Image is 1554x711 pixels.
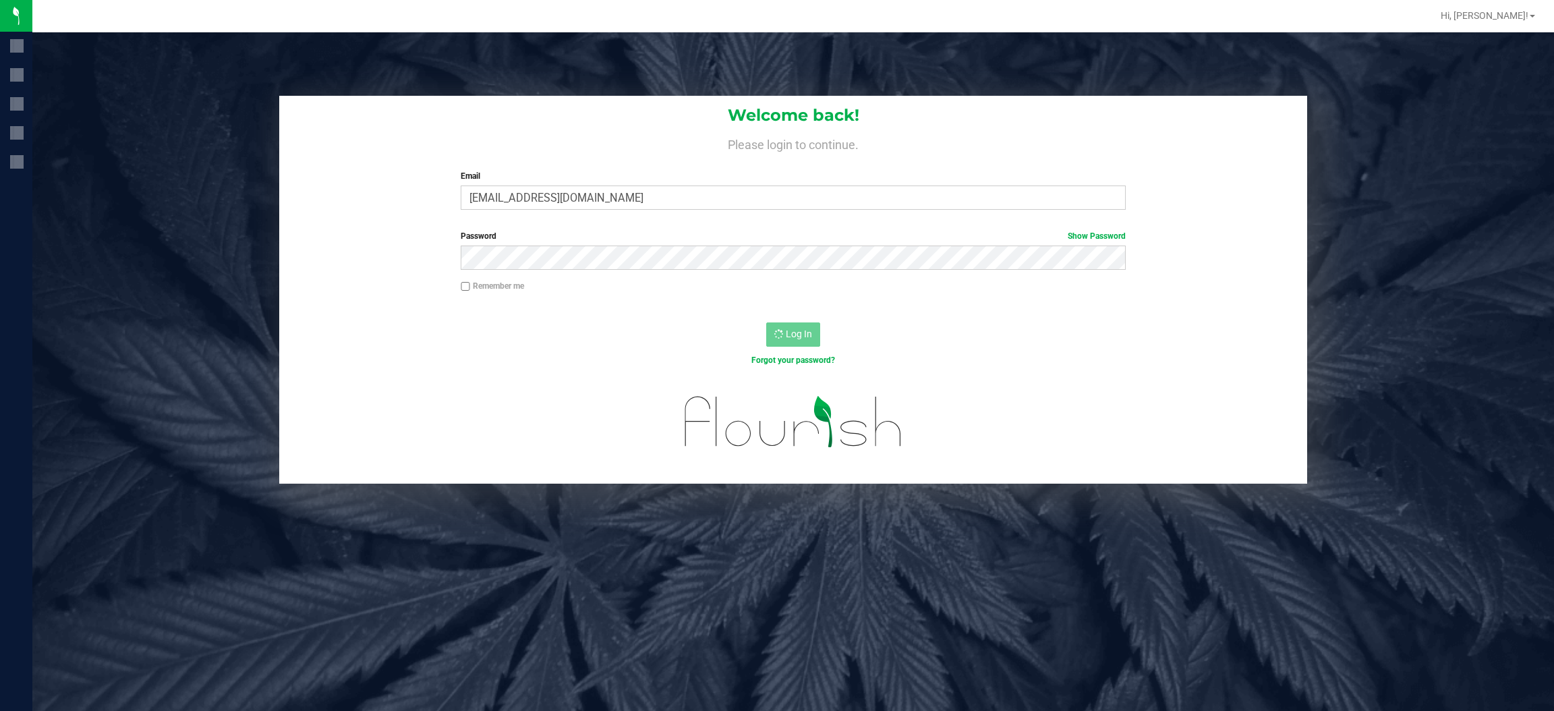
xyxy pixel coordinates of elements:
[665,380,922,463] img: flourish_logo.svg
[461,170,1126,182] label: Email
[461,231,496,241] span: Password
[461,280,524,292] label: Remember me
[751,355,835,365] a: Forgot your password?
[1441,10,1528,21] span: Hi, [PERSON_NAME]!
[279,107,1307,124] h1: Welcome back!
[461,282,470,291] input: Remember me
[786,329,812,339] span: Log In
[279,135,1307,151] h4: Please login to continue.
[1068,231,1126,241] a: Show Password
[766,322,820,347] button: Log In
